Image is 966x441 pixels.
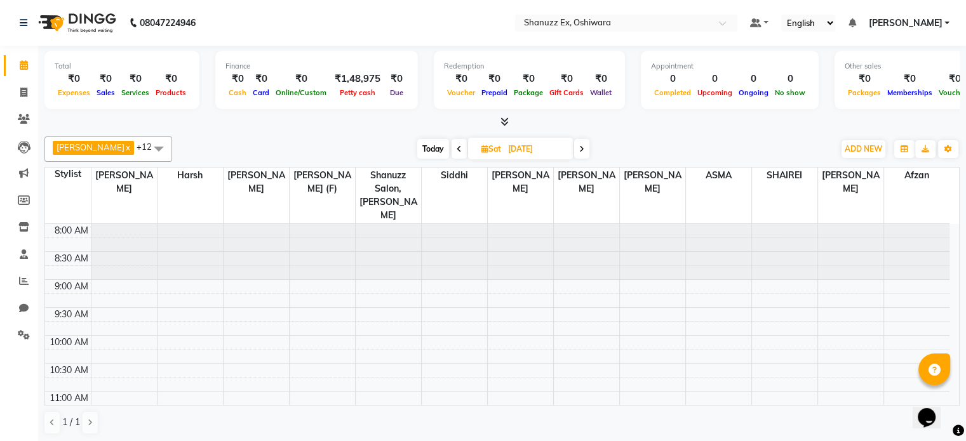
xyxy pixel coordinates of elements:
div: ₹0 [884,72,936,86]
div: ₹0 [250,72,272,86]
input: 2025-09-06 [504,140,568,159]
span: No show [772,88,808,97]
span: Gift Cards [546,88,587,97]
span: Completed [651,88,694,97]
span: Products [152,88,189,97]
span: Ongoing [735,88,772,97]
b: 08047224946 [140,5,196,41]
div: 9:30 AM [52,308,91,321]
span: 1 / 1 [62,416,80,429]
span: Package [511,88,546,97]
span: Due [387,88,406,97]
span: [PERSON_NAME] [868,16,942,30]
span: Expenses [55,88,93,97]
span: [PERSON_NAME] [818,168,883,197]
div: ₹0 [225,72,250,86]
div: ₹0 [444,72,478,86]
div: 8:30 AM [52,252,91,265]
iframe: chat widget [913,390,953,428]
div: ₹0 [511,72,546,86]
div: Total [55,61,189,72]
div: ₹0 [478,72,511,86]
div: Stylist [45,168,91,181]
div: 11:00 AM [47,392,91,405]
div: ₹0 [118,72,152,86]
div: 9:00 AM [52,280,91,293]
div: 0 [735,72,772,86]
span: [PERSON_NAME] [488,168,553,197]
div: 0 [651,72,694,86]
span: [PERSON_NAME] [620,168,685,197]
span: Upcoming [694,88,735,97]
span: [PERSON_NAME] (F) [290,168,355,197]
span: [PERSON_NAME] [554,168,619,197]
span: ASMA [686,168,751,183]
div: 8:00 AM [52,224,91,237]
span: Harsh [158,168,223,183]
div: ₹0 [55,72,93,86]
a: x [124,142,130,152]
span: [PERSON_NAME] [91,168,157,197]
div: 10:00 AM [47,336,91,349]
span: Sales [93,88,118,97]
div: ₹0 [386,72,408,86]
div: 0 [694,72,735,86]
span: Today [417,139,449,159]
div: Redemption [444,61,615,72]
span: +12 [137,142,161,152]
span: afzan [884,168,950,183]
span: SHAIREI [752,168,817,183]
span: Sat [478,144,504,154]
div: Finance [225,61,408,72]
div: ₹0 [152,72,189,86]
div: ₹1,48,975 [330,72,386,86]
div: 10:30 AM [47,364,91,377]
span: Petty cash [337,88,379,97]
span: Voucher [444,88,478,97]
span: Card [250,88,272,97]
div: ₹0 [272,72,330,86]
div: ₹0 [587,72,615,86]
span: ADD NEW [845,144,882,154]
div: ₹0 [546,72,587,86]
span: [PERSON_NAME] [57,142,124,152]
span: Shanuzz Salon, [PERSON_NAME] [356,168,421,223]
span: Memberships [884,88,936,97]
span: Cash [225,88,250,97]
span: Services [118,88,152,97]
div: ₹0 [845,72,884,86]
span: Siddhi [422,168,487,183]
span: Wallet [587,88,615,97]
button: ADD NEW [842,140,885,158]
div: 0 [772,72,808,86]
div: ₹0 [93,72,118,86]
div: Appointment [651,61,808,72]
span: [PERSON_NAME] [224,168,289,197]
span: Packages [845,88,884,97]
span: Online/Custom [272,88,330,97]
span: Prepaid [478,88,511,97]
img: logo [32,5,119,41]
